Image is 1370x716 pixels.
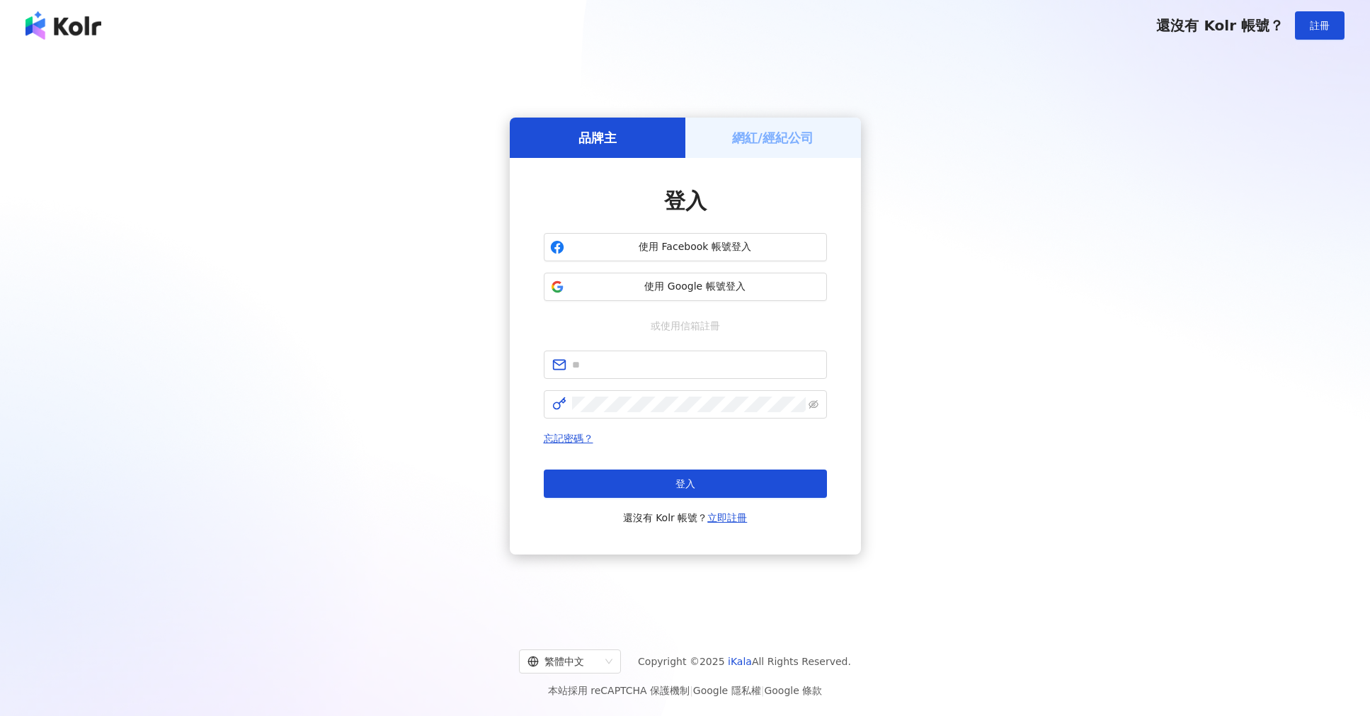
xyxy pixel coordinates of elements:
[623,509,748,526] span: 還沒有 Kolr 帳號？
[664,188,707,213] span: 登入
[544,233,827,261] button: 使用 Facebook 帳號登入
[732,129,814,147] h5: 網紅/經紀公司
[728,656,752,667] a: iKala
[544,273,827,301] button: 使用 Google 帳號登入
[638,653,851,670] span: Copyright © 2025 All Rights Reserved.
[527,650,600,673] div: 繁體中文
[690,685,693,696] span: |
[570,280,821,294] span: 使用 Google 帳號登入
[578,129,617,147] h5: 品牌主
[809,399,818,409] span: eye-invisible
[25,11,101,40] img: logo
[544,433,593,444] a: 忘記密碼？
[641,318,730,334] span: 或使用信箱註冊
[764,685,822,696] a: Google 條款
[570,240,821,254] span: 使用 Facebook 帳號登入
[693,685,761,696] a: Google 隱私權
[761,685,765,696] span: |
[544,470,827,498] button: 登入
[1295,11,1345,40] button: 註冊
[1310,20,1330,31] span: 註冊
[675,478,695,489] span: 登入
[548,682,822,699] span: 本站採用 reCAPTCHA 保護機制
[1156,17,1284,34] span: 還沒有 Kolr 帳號？
[707,512,747,523] a: 立即註冊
